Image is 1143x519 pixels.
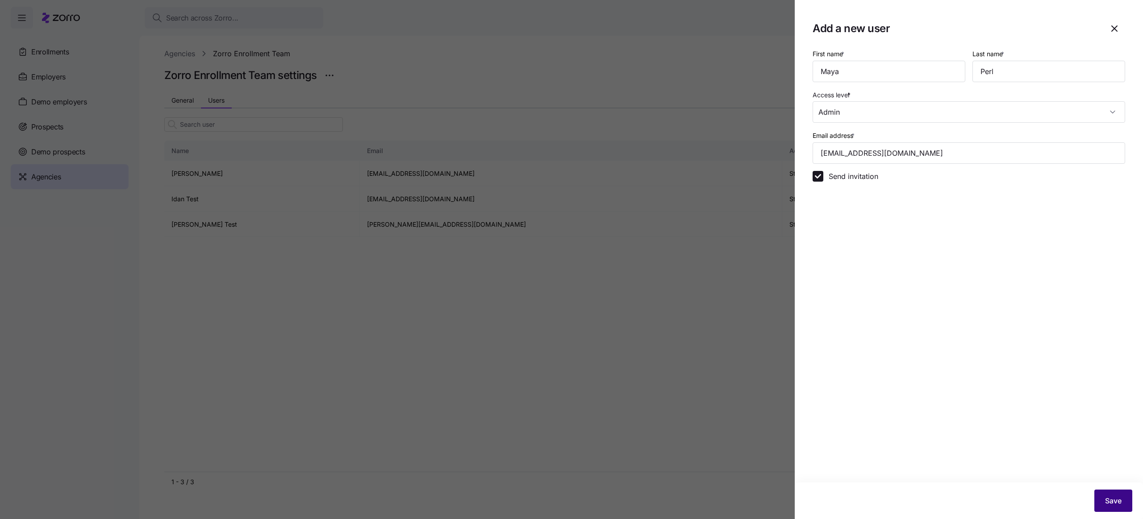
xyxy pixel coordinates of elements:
[972,49,1006,59] label: Last name
[813,49,846,59] label: First name
[813,131,856,141] label: Email address
[813,90,852,100] label: Access level
[813,21,1100,35] h1: Add a new user
[813,61,965,82] input: Type first name
[972,61,1125,82] input: Type last name
[813,142,1125,164] input: Type user email
[813,101,1125,123] input: Select access level
[1105,495,1122,506] span: Save
[1094,490,1132,512] button: Save
[823,171,878,182] label: Send invitation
